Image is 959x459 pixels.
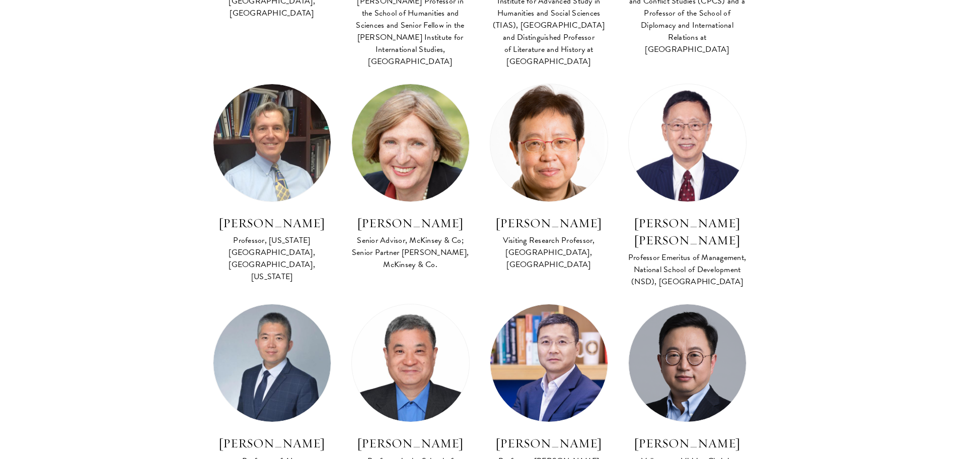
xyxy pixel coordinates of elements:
a: [PERSON_NAME] Senior Advisor, McKinsey & Co; Senior Partner [PERSON_NAME], McKinsey & Co. [351,84,470,272]
div: Visiting Research Professor, [GEOGRAPHIC_DATA], [GEOGRAPHIC_DATA] [490,234,608,271]
a: [PERSON_NAME] Visiting Research Professor, [GEOGRAPHIC_DATA], [GEOGRAPHIC_DATA] [490,84,608,272]
h3: [PERSON_NAME] [490,435,608,452]
div: Senior Advisor, McKinsey & Co; Senior Partner [PERSON_NAME], McKinsey & Co. [351,234,470,271]
h3: [PERSON_NAME] [351,215,470,232]
h3: [PERSON_NAME] [213,215,331,232]
div: Professor, [US_STATE][GEOGRAPHIC_DATA], [GEOGRAPHIC_DATA], [US_STATE] [213,234,331,283]
h3: [PERSON_NAME] [PERSON_NAME] [628,215,747,249]
h3: [PERSON_NAME] [351,435,470,452]
a: [PERSON_NAME] [PERSON_NAME] Professor Emeritus of Management, National School of Development (NSD... [628,84,747,289]
h3: [PERSON_NAME] [213,435,331,452]
h3: [PERSON_NAME] [490,215,608,232]
div: Professor Emeritus of Management, National School of Development (NSD), [GEOGRAPHIC_DATA] [628,251,747,288]
h3: [PERSON_NAME] [628,435,747,452]
a: [PERSON_NAME] Professor, [US_STATE][GEOGRAPHIC_DATA], [GEOGRAPHIC_DATA], [US_STATE] [213,84,331,284]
